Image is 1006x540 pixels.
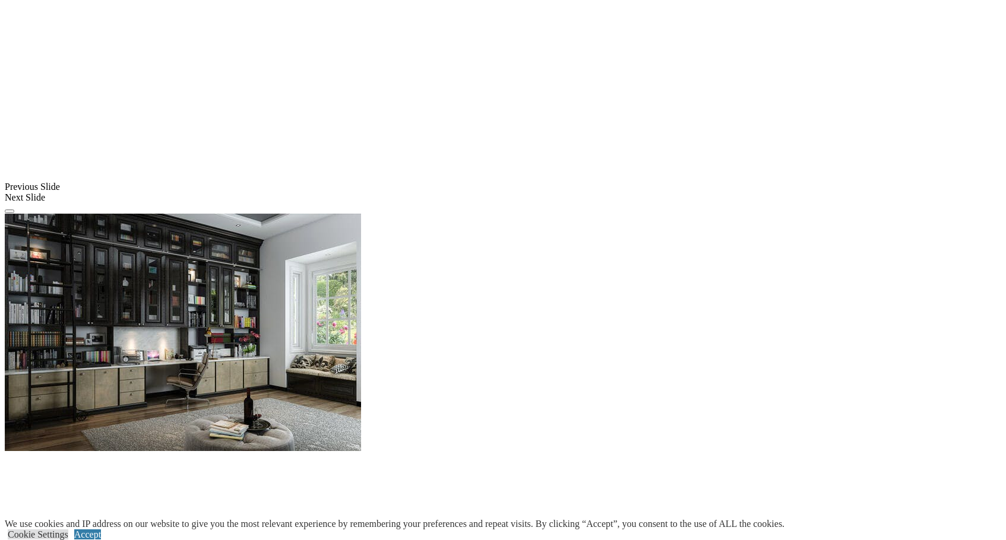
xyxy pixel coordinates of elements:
[5,182,1001,192] div: Previous Slide
[5,209,14,213] button: Click here to pause slide show
[8,529,68,539] a: Cookie Settings
[5,519,784,529] div: We use cookies and IP address on our website to give you the most relevant experience by remember...
[5,214,361,451] img: Banner for mobile view
[74,529,101,539] a: Accept
[5,192,1001,203] div: Next Slide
